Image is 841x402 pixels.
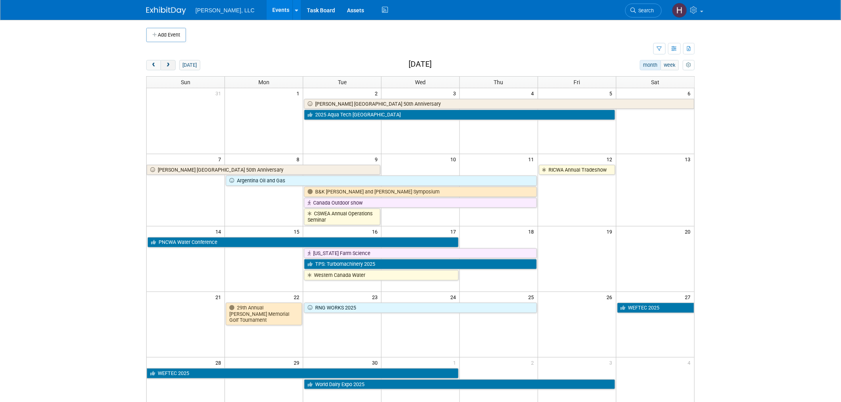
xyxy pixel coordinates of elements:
[293,358,303,367] span: 29
[371,292,381,302] span: 23
[215,358,225,367] span: 28
[181,79,190,85] span: Sun
[196,7,255,14] span: [PERSON_NAME], LLC
[338,79,347,85] span: Tue
[374,88,381,98] span: 2
[258,79,269,85] span: Mon
[617,303,694,313] a: WEFTEC 2025
[409,60,432,69] h2: [DATE]
[304,248,537,259] a: [US_STATE] Farm Science
[687,88,694,98] span: 6
[304,270,459,280] a: Western Canada Water
[531,88,538,98] span: 4
[415,79,426,85] span: Wed
[574,79,580,85] span: Fri
[215,292,225,302] span: 21
[296,154,303,164] span: 8
[304,303,537,313] a: RNG WORKS 2025
[672,3,687,18] img: Hannah Mulholland
[528,292,538,302] span: 25
[686,63,691,68] i: Personalize Calendar
[684,292,694,302] span: 27
[146,7,186,15] img: ExhibitDay
[304,259,537,269] a: TPS: Turbomachinery 2025
[296,88,303,98] span: 1
[304,379,615,390] a: World Dairy Expo 2025
[539,165,615,175] a: RICWA Annual Tradeshow
[651,79,659,85] span: Sat
[226,303,302,325] a: 29th Annual [PERSON_NAME] Memorial Golf Tournament
[304,99,694,109] a: [PERSON_NAME] [GEOGRAPHIC_DATA] 50th Anniversary
[226,176,537,186] a: Argentina Oil and Gas
[606,292,616,302] span: 26
[450,154,459,164] span: 10
[528,226,538,236] span: 18
[304,110,615,120] a: 2025 Aqua Tech [GEOGRAPHIC_DATA]
[452,88,459,98] span: 3
[304,198,537,208] a: Canada Outdoor show
[217,154,225,164] span: 7
[371,226,381,236] span: 16
[304,209,380,225] a: CSWEA Annual Operations Seminar
[450,292,459,302] span: 24
[661,60,679,70] button: week
[147,165,380,175] a: [PERSON_NAME] [GEOGRAPHIC_DATA] 50th Anniversary
[687,358,694,367] span: 4
[606,154,616,164] span: 12
[494,79,504,85] span: Thu
[371,358,381,367] span: 30
[625,4,662,17] a: Search
[640,60,661,70] button: month
[146,28,186,42] button: Add Event
[528,154,538,164] span: 11
[450,226,459,236] span: 17
[215,226,225,236] span: 14
[179,60,200,70] button: [DATE]
[146,60,161,70] button: prev
[683,60,695,70] button: myCustomButton
[684,154,694,164] span: 13
[147,237,459,247] a: PNCWA Water Conference
[293,226,303,236] span: 15
[293,292,303,302] span: 22
[452,358,459,367] span: 1
[684,226,694,236] span: 20
[215,88,225,98] span: 31
[161,60,175,70] button: next
[304,187,537,197] a: B&K [PERSON_NAME] and [PERSON_NAME] Symposium
[606,226,616,236] span: 19
[609,88,616,98] span: 5
[531,358,538,367] span: 2
[609,358,616,367] span: 3
[374,154,381,164] span: 9
[147,368,459,379] a: WEFTEC 2025
[636,8,654,14] span: Search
